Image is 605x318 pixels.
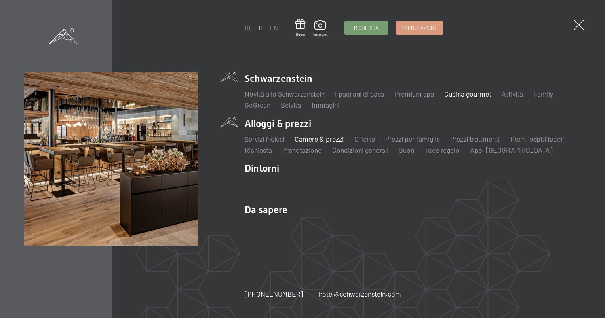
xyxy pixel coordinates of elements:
[312,100,339,109] a: Immagini
[270,24,278,32] a: EN
[444,89,491,98] a: Cucina gourmet
[259,24,264,32] a: IT
[281,100,301,109] a: Belvita
[295,19,306,37] a: Buoni
[245,89,325,98] a: Novità allo Schwarzenstein
[295,134,344,143] a: Camere & prezzi
[534,89,553,98] a: Family
[354,25,379,32] span: Richiesta
[245,100,270,109] a: GoGreen
[345,21,388,34] a: Richiesta
[282,146,322,154] a: Prenotazione
[510,134,564,143] a: Premi ospiti fedeli
[426,146,459,154] a: Idee regalo
[450,134,500,143] a: Prezzi trattmenti
[245,24,253,32] a: DE
[245,134,284,143] a: Servizi inclusi
[502,89,523,98] a: Attività
[385,134,440,143] a: Prezzi per famiglie
[332,146,388,154] a: Condizioni generali
[401,25,438,32] span: Prenotazione
[354,134,375,143] a: Offerte
[470,146,553,154] a: App. [GEOGRAPHIC_DATA]
[295,32,306,37] span: Buoni
[395,89,434,98] a: Premium spa
[396,21,443,34] a: Prenotazione
[319,289,401,299] a: hotel@schwarzenstein.com
[245,289,303,299] a: [PHONE_NUMBER]
[313,32,327,37] span: Immagini
[335,89,384,98] a: I padroni di casa
[245,146,272,154] a: Richiesta
[313,20,327,37] a: Immagini
[399,146,416,154] a: Buoni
